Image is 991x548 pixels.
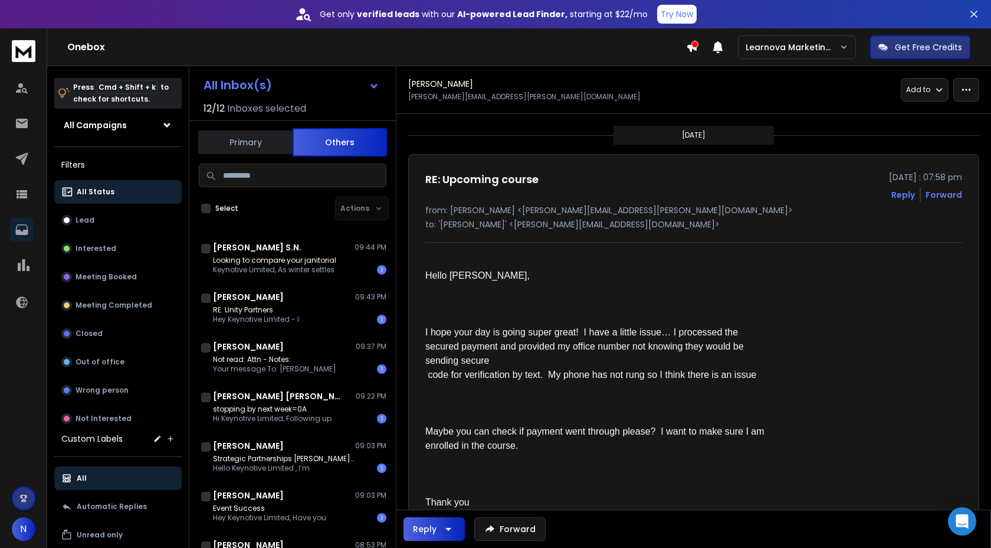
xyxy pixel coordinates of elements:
[425,497,470,507] span: Thank you
[408,78,473,90] h1: [PERSON_NAME]
[54,379,182,402] button: Wrong person
[198,129,293,155] button: Primary
[425,204,962,216] p: from: [PERSON_NAME] <[PERSON_NAME][EMAIL_ADDRESS][PERSON_NAME][DOMAIN_NAME]>
[377,265,386,275] div: 1
[213,341,284,353] h1: [PERSON_NAME]
[54,322,182,345] button: Closed
[54,293,182,317] button: Meeting Completed
[76,244,116,253] p: Interested
[227,102,306,116] h3: Inboxes selected
[61,433,123,445] h3: Custom Labels
[213,454,355,464] p: Strategic Partnerships [PERSON_NAME] V1 E1
[657,5,697,24] button: Try Now
[76,216,94,225] p: Lead
[403,517,465,541] button: Reply
[54,467,182,490] button: All
[746,41,839,53] p: Learnova Marketing Emails
[377,414,386,423] div: 1
[926,189,962,201] div: Forward
[54,156,182,173] h3: Filters
[213,256,336,265] p: Looking to compare your janitorial
[425,327,756,380] span: I hope your day is going super great! I have a little issue… I processed the secured payment and ...
[377,315,386,324] div: 1
[213,265,336,275] p: Keynotive Limited﻿, As winter settles
[76,272,137,282] p: Meeting Booked
[948,507,976,536] div: Open Intercom Messenger
[377,364,386,374] div: 1
[355,491,386,500] p: 09:03 PM
[356,392,386,401] p: 09:22 PM
[213,513,326,523] p: Hey Keynotive Limited, Have you
[213,490,284,501] h1: [PERSON_NAME]
[213,390,343,402] h1: [PERSON_NAME] [PERSON_NAME]
[194,73,389,97] button: All Inbox(s)
[54,495,182,518] button: Automatic Replies
[356,342,386,351] p: 09:37 PM
[54,265,182,289] button: Meeting Booked
[355,441,386,451] p: 09:03 PM
[76,386,129,395] p: Wrong person
[425,270,530,280] span: Hello [PERSON_NAME],
[213,504,326,513] p: Event Success
[76,357,124,367] p: Out of office
[76,329,103,338] p: Closed
[457,8,567,20] strong: AI-powered Lead Finder,
[355,243,386,252] p: 09:44 PM
[213,414,332,423] p: Hi ﻿Keynotive Limited﻿, Following up
[377,464,386,473] div: 1
[213,464,355,473] p: Hello Keynotive Limited , I’m
[215,204,238,213] label: Select
[661,8,693,20] p: Try Now
[213,305,299,315] p: RE: Unity Partners
[213,364,336,374] p: Your message To: [PERSON_NAME]
[204,79,272,91] h1: All Inbox(s)
[891,189,915,201] button: Reply
[213,440,284,452] h1: [PERSON_NAME]
[12,40,35,62] img: logo
[377,513,386,523] div: 1
[870,35,970,59] button: Get Free Credits
[425,426,767,451] span: Maybe you can check if payment went through please? I want to make sure I am enrolled in the course.
[77,502,147,511] p: Automatic Replies
[293,128,387,156] button: Others
[54,237,182,260] button: Interested
[77,474,87,483] p: All
[408,92,641,102] p: [PERSON_NAME][EMAIL_ADDRESS][PERSON_NAME][DOMAIN_NAME]
[54,350,182,374] button: Out of office
[320,8,648,20] p: Get only with our starting at $22/mo
[413,523,437,535] div: Reply
[474,517,546,541] button: Forward
[67,40,686,54] h1: Onebox
[906,85,930,94] p: Add to
[425,218,962,230] p: to: '[PERSON_NAME]' <[PERSON_NAME][EMAIL_ADDRESS][DOMAIN_NAME]>
[54,113,182,137] button: All Campaigns
[213,242,301,253] h1: [PERSON_NAME] S.N.
[54,523,182,547] button: Unread only
[97,80,157,94] span: Cmd + Shift + k
[54,407,182,430] button: Not Interested
[213,355,336,364] p: Not read: Attn - Notes:
[355,292,386,302] p: 09:43 PM
[682,131,705,140] p: [DATE]
[54,208,182,232] button: Lead
[77,187,114,197] p: All Status
[76,414,132,423] p: Not Interested
[76,301,152,310] p: Meeting Completed
[77,530,123,540] p: Unread only
[357,8,419,20] strong: verified leads
[213,315,299,324] p: Hey Keynotive Limited - I
[213,405,332,414] p: stopping by next week=0A
[425,171,539,188] h1: RE: Upcoming course
[73,81,169,105] p: Press to check for shortcuts.
[895,41,962,53] p: Get Free Credits
[213,291,284,303] h1: [PERSON_NAME]
[204,102,225,116] span: 12 / 12
[889,171,962,183] p: [DATE] : 07:58 pm
[54,180,182,204] button: All Status
[12,517,35,541] button: N
[64,119,127,131] h1: All Campaigns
